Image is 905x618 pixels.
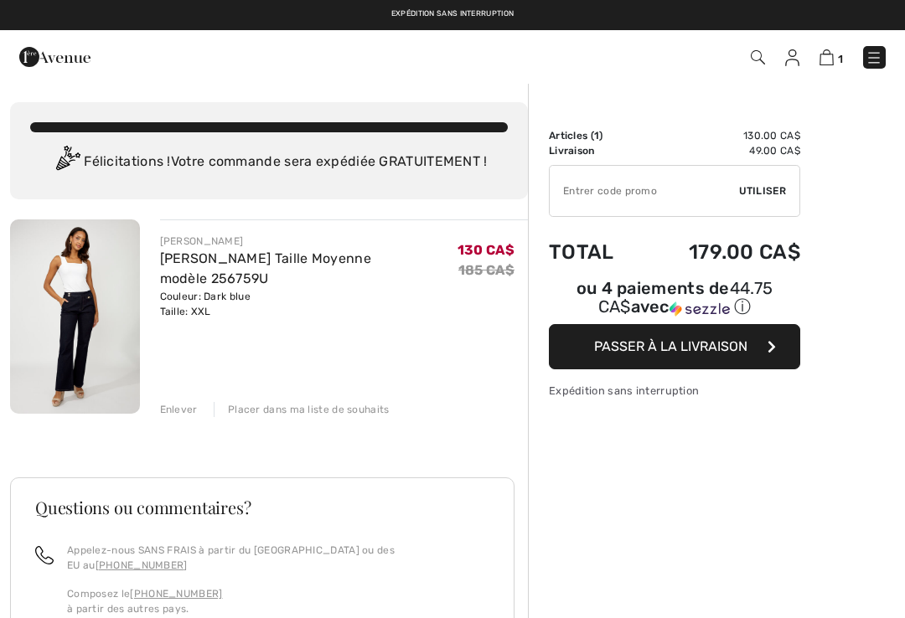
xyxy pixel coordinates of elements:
td: Livraison [549,143,641,158]
div: [PERSON_NAME] [160,234,458,249]
span: Utiliser [739,183,786,198]
h3: Questions ou commentaires? [35,499,489,516]
p: Appelez-nous SANS FRAIS à partir du [GEOGRAPHIC_DATA] ou des EU au [67,543,489,573]
div: ou 4 paiements de avec [549,281,800,318]
img: 1ère Avenue [19,40,90,74]
div: Enlever [160,402,198,417]
span: 1 [838,53,843,65]
img: Panier d'achat [820,49,834,65]
td: Total [549,224,641,281]
div: ou 4 paiements de44.75 CA$avecSezzle Cliquez pour en savoir plus sur Sezzle [549,281,800,324]
a: 1 [820,47,843,67]
img: Sezzle [670,301,730,317]
img: Menu [866,49,882,66]
span: Passer à la livraison [594,338,747,354]
a: [PHONE_NUMBER] [130,588,222,600]
s: 185 CA$ [458,262,515,278]
td: 49.00 CA$ [641,143,800,158]
img: Congratulation2.svg [50,146,84,179]
input: Code promo [550,166,739,216]
span: 44.75 CA$ [598,278,773,317]
div: Placer dans ma liste de souhaits [214,402,390,417]
button: Passer à la livraison [549,324,800,369]
a: [PHONE_NUMBER] [96,559,188,571]
span: 130 CA$ [458,242,515,258]
div: Couleur: Dark blue Taille: XXL [160,289,458,319]
div: Félicitations ! Votre commande sera expédiée GRATUITEMENT ! [30,146,508,179]
a: 1ère Avenue [19,48,90,64]
div: Expédition sans interruption [549,383,800,399]
td: Articles ( ) [549,128,641,143]
p: Composez le à partir des autres pays. [67,586,489,616]
img: Mes infos [785,49,799,66]
img: call [35,546,54,564]
img: Jean Évasé Taille Moyenne modèle 256759U [10,219,140,414]
img: Recherche [751,50,765,64]
td: 130.00 CA$ [641,128,800,143]
span: 1 [594,130,599,142]
a: [PERSON_NAME] Taille Moyenne modèle 256759U [160,250,371,286]
td: 179.00 CA$ [641,224,800,281]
